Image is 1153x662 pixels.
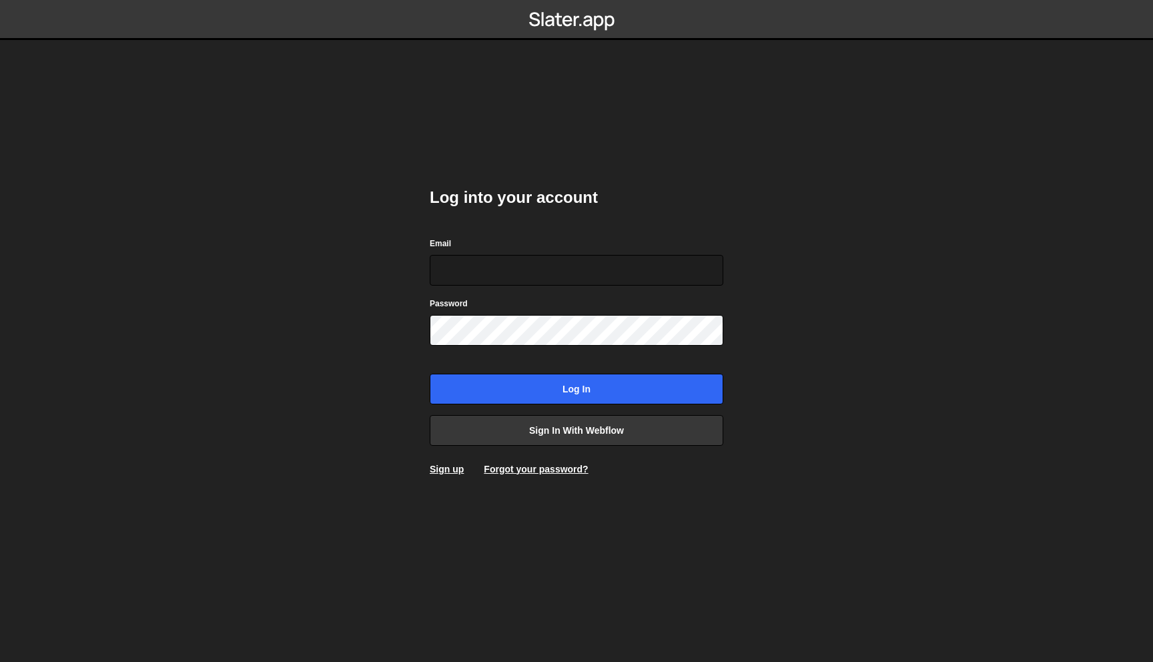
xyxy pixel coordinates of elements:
[430,297,468,310] label: Password
[430,374,723,404] input: Log in
[484,464,588,474] a: Forgot your password?
[430,187,723,208] h2: Log into your account
[430,415,723,446] a: Sign in with Webflow
[430,237,451,250] label: Email
[430,464,464,474] a: Sign up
